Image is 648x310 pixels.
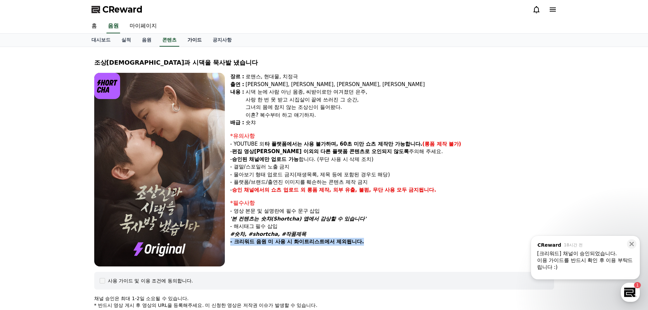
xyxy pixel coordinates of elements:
[207,34,237,47] a: 공지사항
[94,73,120,99] img: logo
[94,295,554,302] p: 채널 승인은 최대 1-2일 소요될 수 있습니다.
[230,216,366,222] em: '본 컨텐츠는 숏챠(Shortcha) 앱에서 감상할 수 있습니다'
[265,141,422,147] strong: 타 플랫폼에서는 사용 불가하며, 60초 미만 쇼츠 제작만 가능합니다.
[422,141,461,147] strong: (롱폼 제작 불가)
[94,73,225,266] img: video
[230,88,244,119] div: 내용 :
[92,4,143,15] a: CReward
[246,111,554,119] div: 이혼? 복수부터 하고 얘기하자.
[69,215,71,221] span: 1
[246,73,554,81] div: 로맨스, 현대물, 치정극
[232,187,305,193] strong: 승인 채널에서의 쇼츠 업로드 외
[230,231,306,237] em: #숏챠, #shortcha, #작품제목
[230,140,554,148] p: - YOUTUBE 외
[246,96,554,104] div: 사랑 한 번 못 받고 시집살이 끝에 쓰러진 그 순간,
[102,4,143,15] span: CReward
[106,19,120,33] a: 음원
[230,148,554,156] p: - 주의해 주세요.
[108,277,193,284] div: 사용 가이드 및 이용 조건에 동의합니다.
[230,186,554,194] p: -
[160,34,179,47] a: 콘텐츠
[246,81,554,88] div: [PERSON_NAME], [PERSON_NAME], [PERSON_NAME], [PERSON_NAME]
[232,156,299,162] strong: 승인된 채널에만 업로드 가능
[230,132,554,140] div: *유의사항
[307,187,436,193] strong: 롱폼 제작, 외부 유출, 불펌, 무단 사용 모두 금지됩니다.
[230,207,554,215] p: - 영상 본문 및 설명란에 필수 문구 삽입
[230,81,244,88] div: 출연 :
[88,216,131,233] a: 설정
[320,148,409,154] strong: 다른 플랫폼 콘텐츠로 오인되지 않도록
[246,88,554,96] div: 시댁 눈에 사람 아닌 몸종, 씨받이로만 여겨졌던 은주,
[230,223,554,230] p: - 해시태그 필수 삽입
[230,156,554,163] p: - 합니다. (무단 사용 시 삭제 조치)
[246,103,554,111] div: 그녀의 몸에 참지 않는 조상신이 들어왔다.
[182,34,207,47] a: 가이드
[2,216,45,233] a: 홈
[86,34,116,47] a: 대시보드
[136,34,157,47] a: 음원
[230,178,554,186] p: - 플랫폼/브랜드/출연진 이미지를 훼손하는 콘텐츠 제작 금지
[124,19,162,33] a: 마이페이지
[232,148,319,154] strong: 편집 영상[PERSON_NAME] 이외의
[105,226,113,231] span: 설정
[230,171,554,179] p: - 몰아보기 형태 업로드 금지(재생목록, 제목 등에 포함된 경우도 해당)
[116,34,136,47] a: 실적
[21,226,26,231] span: 홈
[86,19,102,33] a: 홈
[230,239,364,245] strong: - 크리워드 음원 미 사용 시 화이트리스트에서 제외됩니다.
[246,119,554,127] div: 숏챠
[230,163,554,171] p: - 결말/스포일러 노출 금지
[230,73,244,81] div: 장르 :
[62,226,70,232] span: 대화
[94,302,554,309] p: * 반드시 영상 게시 후 영상의 URL을 등록해주세요. 미 신청한 영상은 저작권 이슈가 발생할 수 있습니다.
[230,119,244,127] div: 배급 :
[230,199,554,207] div: *필수사항
[94,58,554,67] div: 조상[DEMOGRAPHIC_DATA]과 시댁을 묵사발 냈습니다
[45,216,88,233] a: 1대화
